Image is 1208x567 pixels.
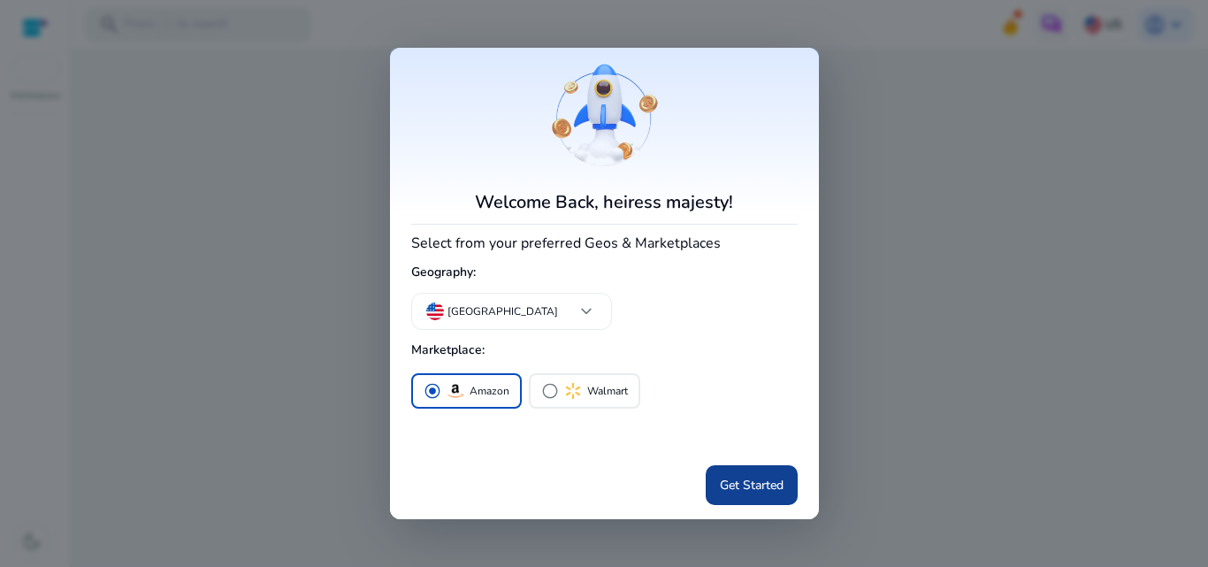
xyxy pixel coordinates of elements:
button: Get Started [706,465,798,505]
span: radio_button_unchecked [541,382,559,400]
p: Walmart [587,382,628,401]
span: keyboard_arrow_down [576,301,597,322]
span: Get Started [720,476,784,494]
p: Amazon [470,382,509,401]
span: radio_button_checked [424,382,441,400]
h5: Marketplace: [411,336,798,365]
p: [GEOGRAPHIC_DATA] [447,303,558,319]
img: us.svg [426,303,444,320]
h5: Geography: [411,258,798,287]
img: walmart.svg [562,380,584,402]
img: amazon.svg [445,380,466,402]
